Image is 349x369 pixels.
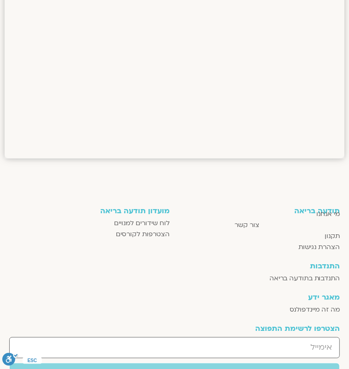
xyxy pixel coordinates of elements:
[195,273,340,284] a: התנדבות בתודעה בריאה
[9,207,170,216] h3: מועדון תודעה בריאה
[179,220,260,231] a: צור קשר
[179,209,340,220] a: מי אנחנו
[9,229,170,240] a: הצטרפות לקורסים
[195,294,340,302] h3: מאגר ידע
[298,242,340,253] span: הצהרת נגישות
[114,218,170,229] span: לוח שידורים למנויים
[325,231,340,242] span: תקנון
[9,325,340,333] h3: הצטרפו לרשימת התפוצה
[294,207,340,209] a: תודעה בריאה
[290,305,340,316] span: מה זה מיינדפולנס
[195,305,340,316] a: מה זה מיינדפולנס
[316,209,340,220] span: מי אנחנו
[235,220,259,231] span: צור קשר
[116,229,170,240] span: הצטרפות לקורסים
[179,242,340,253] a: הצהרת נגישות
[9,337,340,358] input: אימייל
[179,231,340,242] a: תקנון
[269,273,340,284] span: התנדבות בתודעה בריאה
[9,218,170,229] a: לוח שידורים למנויים
[195,262,340,271] h3: התנדבות
[294,207,340,216] h3: תודעה בריאה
